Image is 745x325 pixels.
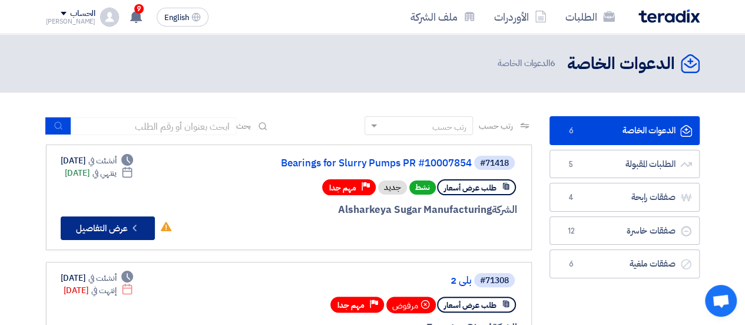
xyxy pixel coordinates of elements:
[549,183,700,212] a: صفقات رابحة4
[61,272,134,284] div: [DATE]
[485,3,556,31] a: الأوردرات
[61,216,155,240] button: عرض التفاصيل
[378,180,407,195] div: جديد
[432,121,466,133] div: رتب حسب
[88,272,117,284] span: أنشئت في
[564,258,578,270] span: 6
[134,4,144,14] span: 9
[236,275,472,286] a: بلي 2
[88,155,117,167] span: أنشئت في
[386,297,436,313] div: مرفوض
[401,3,485,31] a: ملف الشركة
[479,120,512,132] span: رتب حسب
[492,202,517,217] span: الشركة
[638,9,700,23] img: Teradix logo
[234,202,517,218] div: Alsharkeya Sugar Manufacturing
[236,158,472,169] a: Bearings for Slurry Pumps PR #10007854
[549,150,700,179] a: الطلبات المقبولة5
[164,14,189,22] span: English
[92,167,117,179] span: ينتهي في
[498,57,558,70] span: الدعوات الخاصة
[91,284,117,297] span: إنتهت في
[64,284,134,297] div: [DATE]
[549,250,700,278] a: صفقات ملغية6
[444,182,496,193] span: طلب عرض أسعار
[550,57,555,70] span: 6
[329,182,356,193] span: مهم جدا
[564,159,578,170] span: 5
[480,159,509,168] div: #71418
[564,125,578,137] span: 6
[70,9,95,19] div: الحساب
[705,285,737,317] div: Open chat
[409,180,436,195] span: نشط
[567,52,675,75] h2: الدعوات الخاصة
[236,120,251,132] span: بحث
[46,18,96,25] div: [PERSON_NAME]
[337,300,365,311] span: مهم جدا
[556,3,624,31] a: الطلبات
[549,116,700,145] a: الدعوات الخاصة6
[61,155,134,167] div: [DATE]
[564,192,578,203] span: 4
[564,225,578,237] span: 12
[549,216,700,245] a: صفقات خاسرة12
[71,117,236,135] input: ابحث بعنوان أو رقم الطلب
[444,300,496,311] span: طلب عرض أسعار
[480,277,509,285] div: #71308
[157,8,208,27] button: English
[65,167,134,179] div: [DATE]
[100,8,119,27] img: profile_test.png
